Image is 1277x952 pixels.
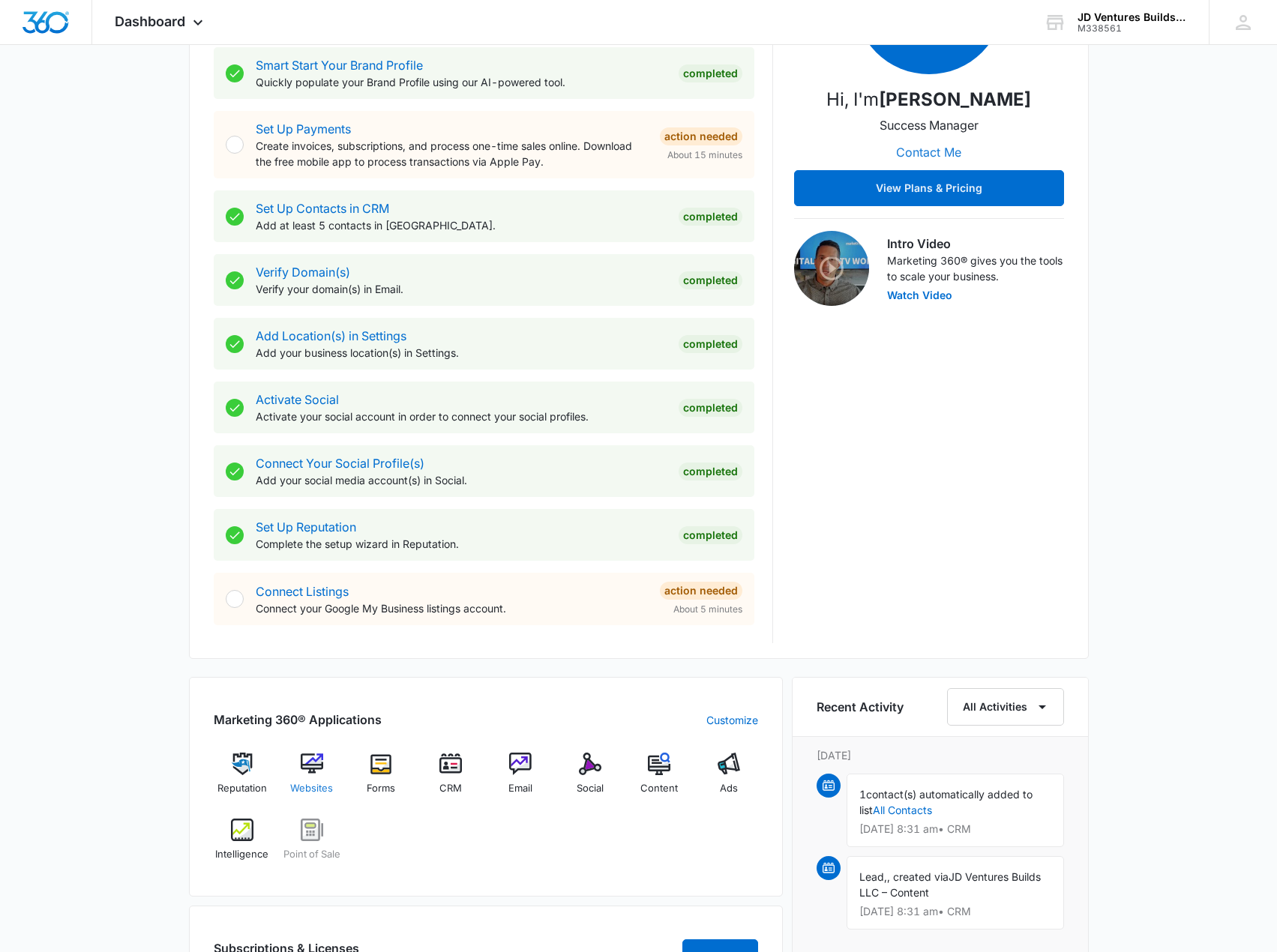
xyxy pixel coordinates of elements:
a: Ads [700,753,758,807]
p: Create invoices, subscriptions, and process one-time sales online. Download the free mobile app t... [256,138,648,169]
h2: Marketing 360® Applications [214,711,382,729]
a: Set Up Contacts in CRM [256,201,389,216]
a: Customize [706,712,758,728]
span: Dashboard [115,13,185,29]
span: About 15 minutes [667,148,742,162]
a: Websites [283,753,340,807]
div: Completed [679,463,742,480]
p: [DATE] 8:31 am • CRM [859,906,1051,917]
a: Email [492,753,550,807]
a: Add Location(s) in Settings [256,328,406,343]
div: Completed [679,335,742,353]
span: contact(s) automatically added to list [859,788,1033,816]
p: [DATE] [817,747,1064,763]
p: Activate your social account in order to connect your social profiles. [256,409,667,424]
span: About 5 minutes [673,603,742,616]
div: account name [1078,11,1187,23]
a: Intelligence [214,819,271,873]
p: Quickly populate your Brand Profile using our AI-powered tool. [256,74,667,90]
span: JD Ventures Builds LLC – Content [859,870,1041,899]
button: Contact Me [881,134,976,170]
p: Connect your Google My Business listings account. [256,600,648,616]
a: Forms [352,753,410,807]
a: Social [561,753,619,807]
span: Intelligence [215,847,268,862]
div: Completed [679,208,742,226]
span: Point of Sale [283,847,340,862]
a: Content [631,753,688,807]
span: 1 [859,788,866,801]
a: CRM [422,753,480,807]
p: [DATE] 8:31 am • CRM [859,824,1051,834]
div: Action Needed [660,582,742,600]
a: Set Up Reputation [256,519,356,534]
p: Verify your domain(s) in Email. [256,281,667,297]
p: Hi, I'm [826,86,1031,113]
strong: [PERSON_NAME] [879,88,1031,110]
h3: Intro Video [887,235,1064,253]
a: Activate Social [256,392,339,407]
a: Smart Start Your Brand Profile [256,58,423,73]
a: Verify Domain(s) [256,265,350,280]
a: Connect Your Social Profile(s) [256,456,424,471]
span: Email [508,781,532,796]
span: Reputation [217,781,267,796]
span: Forms [367,781,395,796]
a: Connect Listings [256,584,349,599]
p: Success Manager [880,116,979,134]
span: Ads [720,781,738,796]
div: Action Needed [660,127,742,145]
div: Completed [679,271,742,289]
span: Websites [290,781,333,796]
span: Content [640,781,678,796]
button: View Plans & Pricing [794,170,1064,206]
span: , created via [887,870,949,883]
button: All Activities [947,688,1064,726]
span: Lead, [859,870,887,883]
div: Completed [679,526,742,544]
div: account id [1078,23,1187,34]
a: Reputation [214,753,271,807]
p: Add your social media account(s) in Social. [256,472,667,488]
p: Add at least 5 contacts in [GEOGRAPHIC_DATA]. [256,217,667,233]
div: Completed [679,64,742,82]
h6: Recent Activity [817,698,904,716]
a: Point of Sale [283,819,340,873]
p: Marketing 360® gives you the tools to scale your business. [887,253,1064,284]
span: Social [577,781,604,796]
img: Intro Video [794,231,869,306]
button: Watch Video [887,290,952,301]
a: All Contacts [873,804,932,816]
p: Add your business location(s) in Settings. [256,345,667,361]
a: Set Up Payments [256,121,351,136]
span: CRM [439,781,462,796]
p: Complete the setup wizard in Reputation. [256,536,667,552]
div: Completed [679,399,742,417]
